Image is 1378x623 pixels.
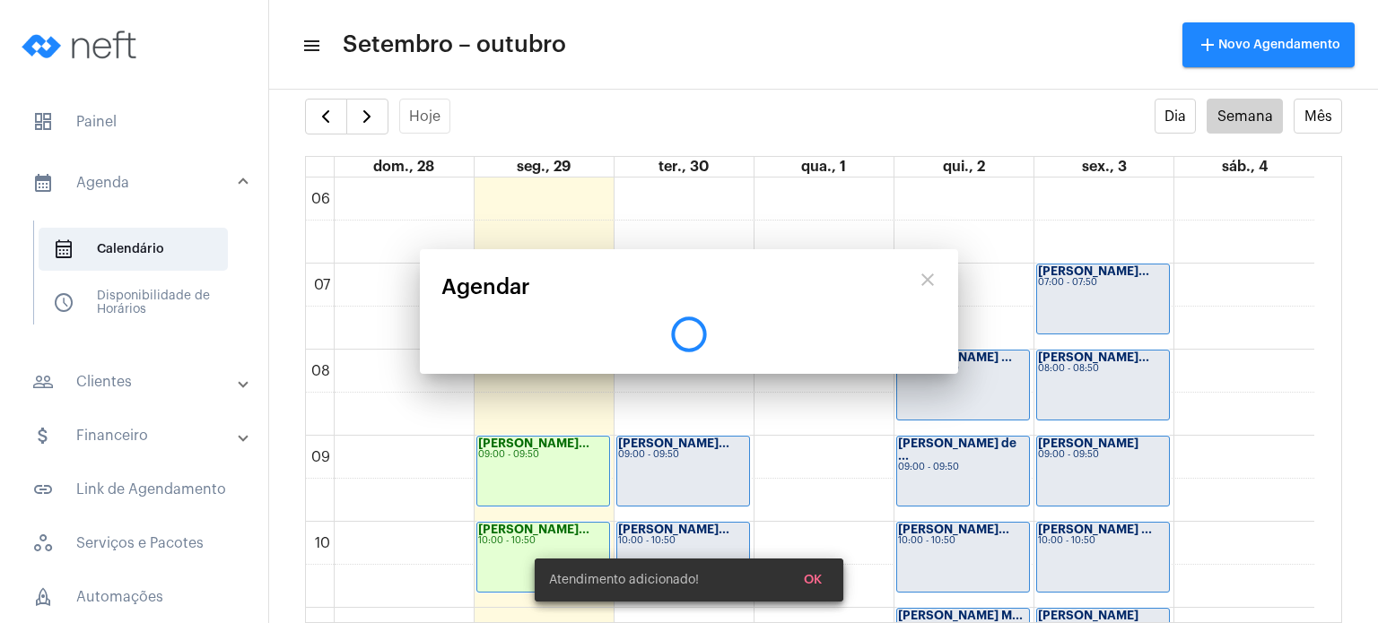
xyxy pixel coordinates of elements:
[370,157,438,177] a: 28 de setembro de 2025
[1038,364,1168,374] div: 08:00 - 08:50
[1197,39,1340,51] span: Novo Agendamento
[1038,523,1152,535] strong: [PERSON_NAME] ...
[39,281,228,324] span: Disponibilidade de Horários
[1078,157,1130,177] a: 3 de outubro de 2025
[32,479,54,500] mat-icon: sidenav icon
[898,523,1009,535] strong: [PERSON_NAME]...
[346,99,388,134] button: Próximo Semana
[798,157,850,177] a: 1 de outubro de 2025
[53,238,74,260] span: sidenav icon
[1197,34,1218,56] mat-icon: add
[32,111,54,133] span: sidenav icon
[898,364,1028,374] div: 08:00 - 08:50
[898,610,1023,621] strong: [PERSON_NAME] M...
[32,371,54,393] mat-icon: sidenav icon
[311,535,334,551] div: 10
[1207,99,1283,134] button: Semana
[310,277,334,293] div: 07
[32,425,54,446] mat-icon: sidenav icon
[1038,351,1149,363] strong: [PERSON_NAME]...
[18,522,250,565] span: Serviços e Pacotes
[441,275,530,299] span: Agendar
[32,371,240,393] mat-panel-title: Clientes
[301,35,319,56] mat-icon: sidenav icon
[804,574,822,586] span: OK
[655,157,712,177] a: 30 de setembro de 2025
[1038,278,1168,288] div: 07:00 - 07:50
[917,269,938,290] mat-icon: close
[618,523,729,535] strong: [PERSON_NAME]...
[618,437,729,449] strong: [PERSON_NAME]...
[478,536,608,546] div: 10:00 - 10:50
[32,425,240,446] mat-panel-title: Financeiro
[308,191,334,207] div: 06
[14,9,149,81] img: logo-neft-novo-2.png
[1218,157,1271,177] a: 4 de outubro de 2025
[898,536,1028,546] div: 10:00 - 10:50
[308,449,334,465] div: 09
[618,450,748,460] div: 09:00 - 09:50
[478,523,589,535] strong: [PERSON_NAME]...
[32,172,54,194] mat-icon: sidenav icon
[1155,99,1197,134] button: Dia
[305,99,347,134] button: Semana Anterior
[1038,610,1138,621] strong: [PERSON_NAME]
[53,292,74,314] span: sidenav icon
[32,532,54,554] span: sidenav icon
[898,437,1016,462] strong: [PERSON_NAME] de ...
[308,363,334,379] div: 08
[32,172,240,194] mat-panel-title: Agenda
[1294,99,1342,134] button: Mês
[1038,450,1168,460] div: 09:00 - 09:50
[399,99,451,134] button: Hoje
[39,228,228,271] span: Calendário
[18,100,250,143] span: Painel
[513,157,574,177] a: 29 de setembro de 2025
[18,468,250,511] span: Link de Agendamento
[478,437,589,449] strong: [PERSON_NAME]...
[32,586,54,608] span: sidenav icon
[1038,536,1168,546] div: 10:00 - 10:50
[1038,265,1149,277] strong: [PERSON_NAME]...
[478,450,608,460] div: 09:00 - 09:50
[549,571,699,589] span: Atendimento adicionado!
[343,30,566,59] span: Setembro – outubro
[1038,437,1138,449] strong: [PERSON_NAME]
[18,575,250,619] span: Automações
[939,157,989,177] a: 2 de outubro de 2025
[618,536,748,546] div: 10:00 - 10:50
[898,463,1028,472] div: 09:00 - 09:50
